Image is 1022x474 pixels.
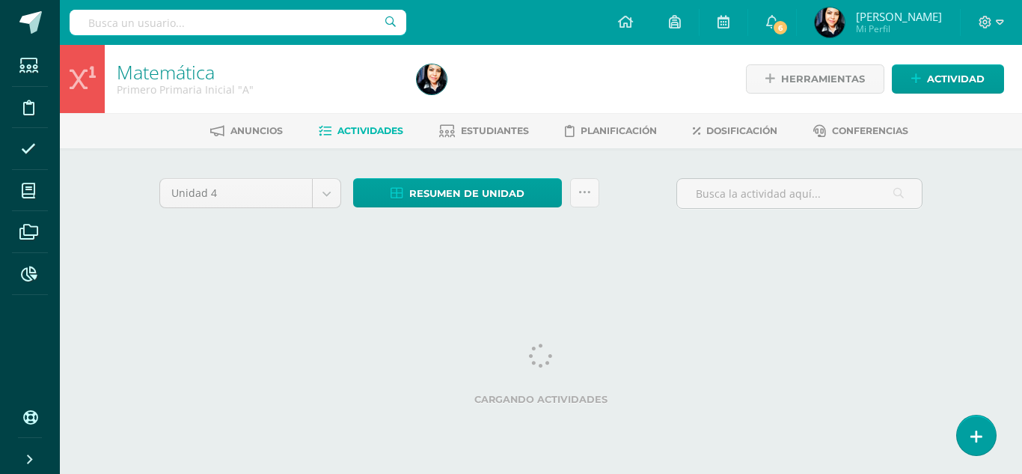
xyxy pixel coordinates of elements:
span: Planificación [581,125,657,136]
a: Matemática [117,59,215,85]
input: Busca un usuario... [70,10,406,35]
img: 40a78f1f58f45e25bd73882cb4db0d92.png [815,7,845,37]
span: Estudiantes [461,125,529,136]
span: Resumen de unidad [409,180,524,207]
span: [PERSON_NAME] [856,9,942,24]
span: Dosificación [706,125,777,136]
span: Unidad 4 [171,179,301,207]
a: Anuncios [210,119,283,143]
span: Actividades [337,125,403,136]
a: Planificación [565,119,657,143]
span: 6 [772,19,789,36]
a: Conferencias [813,119,908,143]
a: Estudiantes [439,119,529,143]
h1: Matemática [117,61,399,82]
a: Dosificación [693,119,777,143]
span: Mi Perfil [856,22,942,35]
input: Busca la actividad aquí... [677,179,922,208]
a: Unidad 4 [160,179,340,207]
a: Actividad [892,64,1004,94]
a: Resumen de unidad [353,178,562,207]
img: 40a78f1f58f45e25bd73882cb4db0d92.png [417,64,447,94]
a: Herramientas [746,64,884,94]
span: Herramientas [781,65,865,93]
a: Actividades [319,119,403,143]
label: Cargando actividades [159,394,922,405]
span: Conferencias [832,125,908,136]
span: Anuncios [230,125,283,136]
div: Primero Primaria Inicial 'A' [117,82,399,97]
span: Actividad [927,65,985,93]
